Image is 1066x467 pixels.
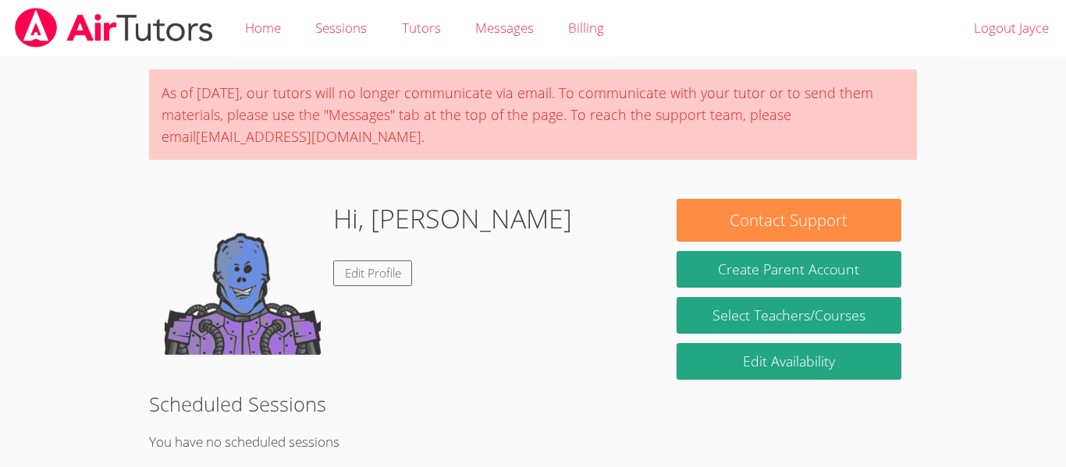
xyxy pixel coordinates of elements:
p: You have no scheduled sessions [149,431,917,454]
button: Contact Support [677,199,901,242]
span: Messages [475,19,534,37]
button: Create Parent Account [677,251,901,288]
a: Edit Profile [333,260,413,286]
img: airtutors_banner-c4298cdbf04f3fff15de1276eac7730deb9818008684d7c2e4769d2f7ddbe033.png [13,8,215,48]
a: Select Teachers/Courses [677,297,901,334]
a: Edit Availability [677,343,901,380]
h2: Scheduled Sessions [149,389,917,419]
img: default.png [165,199,321,355]
h1: Hi, [PERSON_NAME] [333,199,572,239]
div: As of [DATE], our tutors will no longer communicate via email. To communicate with your tutor or ... [149,69,917,160]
